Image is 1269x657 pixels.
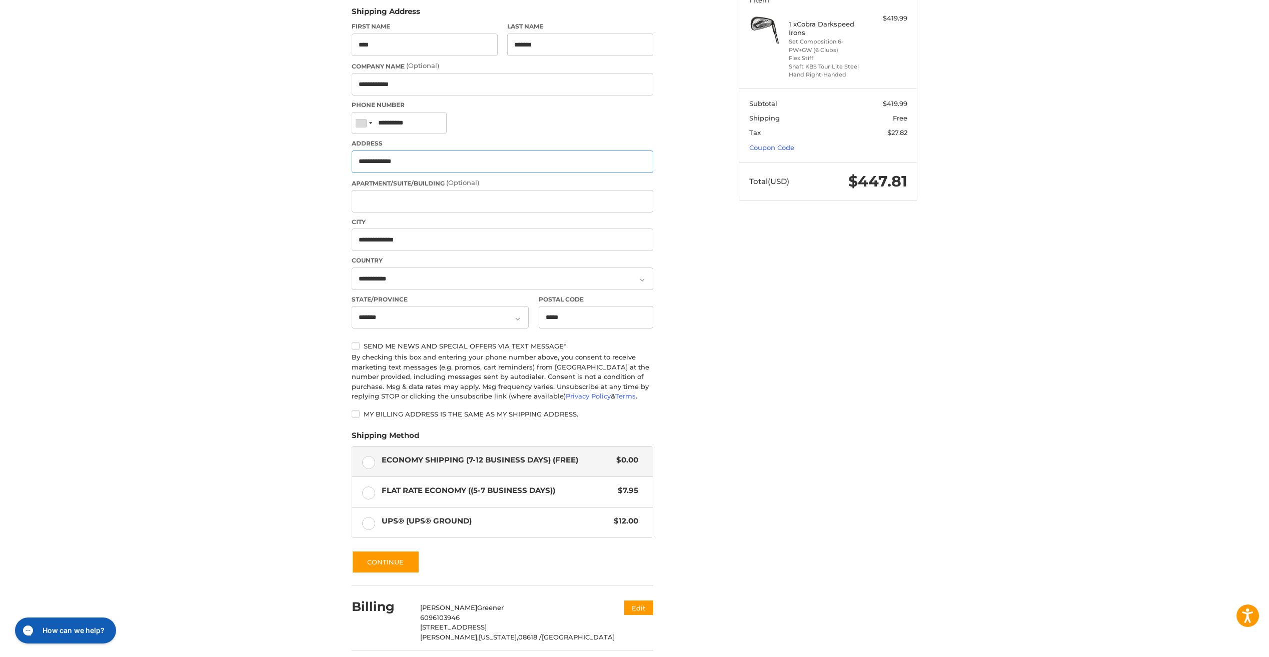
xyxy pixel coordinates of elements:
span: Economy Shipping (7-12 Business Days) (Free) [382,454,612,466]
li: Set Composition 6-PW+GW (6 Clubs) [789,37,865,54]
label: Phone Number [352,100,653,109]
span: Flat Rate Economy ((5-7 Business Days)) [382,485,613,496]
label: First Name [352,22,498,31]
span: $27.82 [887,128,907,136]
span: Tax [749,128,761,136]
label: City [352,217,653,226]
h4: 1 x Cobra Darkspeed Irons [789,20,865,36]
span: 6096103946 [420,613,460,621]
span: $12.00 [609,515,638,527]
small: (Optional) [446,178,479,186]
div: By checking this box and entering your phone number above, you consent to receive marketing text ... [352,352,653,401]
label: Send me news and special offers via text message* [352,342,653,350]
label: Country [352,256,653,265]
a: Privacy Policy [566,392,611,400]
button: Continue [352,550,420,573]
h2: Billing [352,599,410,614]
span: $447.81 [848,172,907,190]
small: (Optional) [406,61,439,69]
label: Company Name [352,61,653,71]
li: Hand Right-Handed [789,70,865,79]
div: $419.99 [868,13,907,23]
label: Postal Code [539,295,654,304]
button: Edit [624,600,653,615]
span: [GEOGRAPHIC_DATA] [542,633,615,641]
iframe: Gorgias live chat messenger [10,614,119,647]
li: Shaft KBS Tour Lite Steel [789,62,865,71]
span: UPS® (UPS® Ground) [382,515,609,527]
label: Apartment/Suite/Building [352,178,653,188]
label: My billing address is the same as my shipping address. [352,410,653,418]
legend: Shipping Method [352,430,419,446]
span: Free [893,114,907,122]
span: 08618 / [518,633,542,641]
span: Shipping [749,114,780,122]
span: [STREET_ADDRESS] [420,623,487,631]
span: $0.00 [611,454,638,466]
span: $419.99 [883,99,907,107]
span: $7.95 [613,485,638,496]
label: Address [352,139,653,148]
label: Last Name [507,22,653,31]
span: [US_STATE], [479,633,518,641]
span: [PERSON_NAME], [420,633,479,641]
span: [PERSON_NAME] [420,603,477,611]
span: Total (USD) [749,176,789,186]
span: Subtotal [749,99,777,107]
a: Terms [615,392,636,400]
span: Greener [477,603,504,611]
label: State/Province [352,295,529,304]
li: Flex Stiff [789,54,865,62]
legend: Shipping Address [352,6,420,22]
a: Coupon Code [749,143,794,151]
